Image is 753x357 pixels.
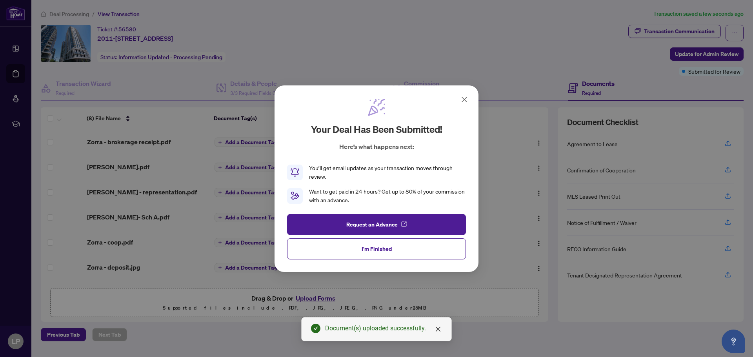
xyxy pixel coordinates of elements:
button: Open asap [722,330,745,353]
span: I'm Finished [362,242,392,255]
button: Request an Advance [287,214,466,235]
span: Request an Advance [346,218,398,230]
p: Here’s what happens next: [339,142,414,151]
div: Want to get paid in 24 hours? Get up to 80% of your commission with an advance. [309,187,466,205]
div: You’ll get email updates as your transaction moves through review. [309,164,466,181]
span: close [435,326,441,332]
h2: Your deal has been submitted! [311,123,442,136]
span: check-circle [311,324,320,333]
button: I'm Finished [287,238,466,259]
div: Document(s) uploaded successfully. [325,324,442,333]
a: Close [434,325,442,333]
